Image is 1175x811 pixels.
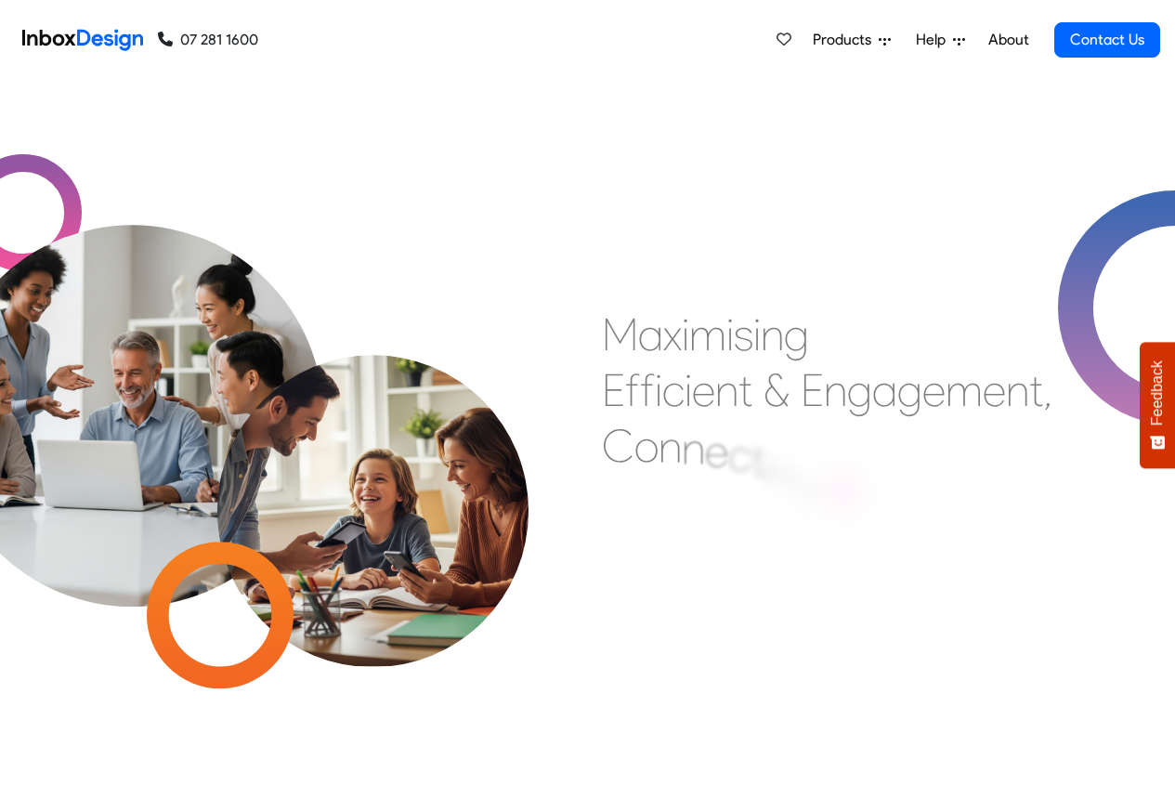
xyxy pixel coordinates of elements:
[689,307,726,362] div: m
[847,362,872,418] div: g
[602,307,1052,585] div: Maximising Efficient & Engagement, Connecting Schools, Families, and Students.
[726,307,734,362] div: i
[764,438,772,494] div: i
[805,21,898,59] a: Products
[682,307,689,362] div: i
[738,362,752,418] div: t
[764,362,790,418] div: &
[602,307,638,362] div: M
[1149,360,1166,425] span: Feedback
[692,362,715,418] div: e
[178,278,568,667] img: parents_with_child.png
[682,420,705,476] div: n
[634,418,659,474] div: o
[813,29,879,51] span: Products
[1029,362,1043,418] div: t
[663,307,682,362] div: x
[872,362,897,418] div: a
[784,307,809,362] div: g
[655,362,662,418] div: i
[831,464,857,519] div: S
[1006,362,1029,418] div: n
[625,362,640,418] div: f
[705,423,728,478] div: e
[734,307,753,362] div: s
[916,29,953,51] span: Help
[772,445,795,501] div: n
[801,362,824,418] div: E
[795,453,820,509] div: g
[946,362,983,418] div: m
[659,419,682,475] div: n
[158,29,258,51] a: 07 281 1600
[1043,362,1052,418] div: ,
[922,362,946,418] div: e
[983,21,1034,59] a: About
[1140,342,1175,468] button: Feedback - Show survey
[685,362,692,418] div: i
[753,307,761,362] div: i
[728,427,751,483] div: c
[640,362,655,418] div: f
[602,418,634,474] div: C
[824,362,847,418] div: n
[1054,22,1160,58] a: Contact Us
[602,362,625,418] div: E
[897,362,922,418] div: g
[751,432,764,488] div: t
[983,362,1006,418] div: e
[761,307,784,362] div: n
[715,362,738,418] div: n
[662,362,685,418] div: c
[908,21,973,59] a: Help
[638,307,663,362] div: a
